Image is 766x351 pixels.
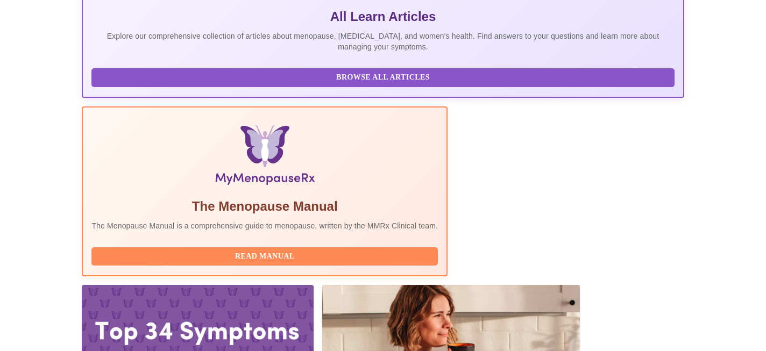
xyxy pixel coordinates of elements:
p: The Menopause Manual is a comprehensive guide to menopause, written by the MMRx Clinical team. [91,220,438,231]
p: Explore our comprehensive collection of articles about menopause, [MEDICAL_DATA], and women's hea... [91,31,674,52]
h5: All Learn Articles [91,8,674,25]
button: Browse All Articles [91,68,674,87]
a: Read Manual [91,251,441,260]
span: Read Manual [102,250,427,263]
h5: The Menopause Manual [91,198,438,215]
img: Menopause Manual [147,125,383,189]
span: Browse All Articles [102,71,663,84]
a: Browse All Articles [91,72,677,81]
button: Read Manual [91,247,438,266]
